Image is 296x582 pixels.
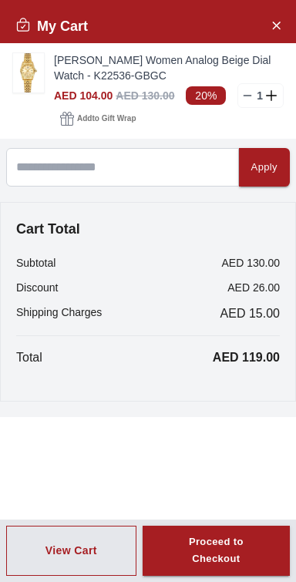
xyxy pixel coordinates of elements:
a: [PERSON_NAME] Women Analog Beige Dial Watch - K22536-GBGC [54,52,284,83]
p: Subtotal [16,255,55,271]
p: AED 130.00 [222,255,281,271]
img: ... [13,53,44,93]
h2: My Cart [15,15,88,37]
p: Discount [16,280,58,295]
span: AED 130.00 [116,89,174,102]
button: Close Account [264,12,288,37]
span: AED 104.00 [54,89,113,102]
div: View Cart [45,543,97,558]
p: Shipping Charges [16,304,102,323]
span: AED 15.00 [220,304,280,323]
p: AED 26.00 [227,280,280,295]
button: Apply [239,148,290,187]
p: AED 119.00 [213,348,280,367]
p: 1 [254,88,266,103]
p: Total [16,348,42,367]
button: Proceed to Checkout [143,526,290,577]
span: 20% [186,86,226,105]
div: Proceed to Checkout [170,533,262,569]
button: View Cart [6,526,136,577]
div: Apply [251,159,277,177]
h4: Cart Total [16,218,280,240]
button: Addto Gift Wrap [54,108,142,130]
span: Add to Gift Wrap [77,111,136,126]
